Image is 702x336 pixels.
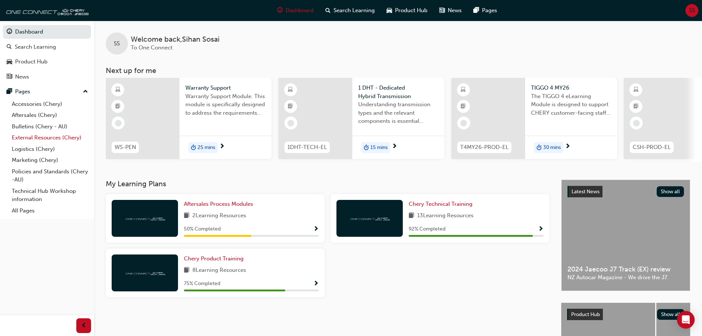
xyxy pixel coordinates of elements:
a: Product Hub [3,55,91,69]
span: The TIGGO 4 eLearning Module is designed to support CHERY customer-facing staff with the product ... [531,92,611,117]
span: Welcome back , Sihan Sosai [131,35,220,44]
button: Pages [3,85,91,98]
a: news-iconNews [433,3,468,18]
span: Show Progress [313,226,319,233]
button: SS [685,4,698,17]
span: news-icon [7,74,12,80]
a: Chery Technical Training [409,200,475,208]
span: SS [689,6,695,15]
img: oneconnect [4,3,88,18]
span: search-icon [7,44,12,51]
span: Pages [482,6,497,15]
button: Show all [657,186,684,197]
span: 75 % Completed [184,280,220,288]
h3: Next up for me [94,66,702,75]
button: Show Progress [313,225,319,234]
a: car-iconProduct Hub [381,3,433,18]
span: Chery Product Training [184,255,244,262]
span: learningResourceType_ELEARNING-icon [115,85,121,95]
a: WS-PENWarranty SupportWarranty Support Module. This module is specifically designed to address th... [106,78,272,159]
span: guage-icon [277,6,283,15]
h3: My Learning Plans [106,180,549,188]
span: booktick-icon [115,102,121,111]
div: Search Learning [15,43,56,51]
button: Show Progress [313,279,319,288]
span: CSH-PROD-EL [633,143,671,152]
a: Latest NewsShow all [567,186,684,198]
button: Show all [657,309,685,320]
a: Bulletins (Chery - AU) [9,121,91,132]
span: 50 % Completed [184,225,221,233]
span: SS [114,39,120,48]
a: Logistics (Chery) [9,143,91,155]
span: 1DHT-TECH-EL [287,143,327,152]
span: News [448,6,462,15]
a: Dashboard [3,25,91,39]
span: Product Hub [571,311,600,318]
span: next-icon [565,143,570,150]
span: 13 Learning Resources [417,211,474,221]
span: news-icon [439,6,445,15]
a: Technical Hub Workshop information [9,186,91,205]
span: book-icon [184,211,189,221]
span: Show Progress [538,226,544,233]
a: Aftersales (Chery) [9,110,91,121]
div: Open Intercom Messenger [677,311,695,329]
span: car-icon [387,6,392,15]
span: 92 % Completed [409,225,446,233]
span: NZ Autocar Magazine - We drive the J7. [567,273,684,282]
span: Chery Technical Training [409,201,472,207]
img: oneconnect [125,269,165,276]
a: 1DHT-TECH-EL1 DHT - Dedicated Hybrid TransmissionUnderstanding transmission types and the relevan... [279,78,444,159]
span: learningRecordVerb_NONE-icon [460,120,467,127]
img: oneconnect [125,215,165,222]
span: To One Connect [131,44,172,51]
span: 2024 Jaecoo J7 Track (EX) review [567,265,684,274]
span: duration-icon [537,143,542,152]
button: DashboardSearch LearningProduct HubNews [3,24,91,85]
span: Dashboard [286,6,314,15]
span: car-icon [7,59,12,65]
span: learningRecordVerb_NONE-icon [115,120,122,127]
a: search-iconSearch Learning [319,3,381,18]
span: book-icon [409,211,414,221]
span: Latest News [572,188,600,195]
span: pages-icon [474,6,479,15]
span: search-icon [325,6,331,15]
span: 8 Learning Resources [192,266,246,275]
span: TIGGO 4 MY26 [531,84,611,92]
span: 15 mins [370,143,388,152]
span: 30 mins [543,143,561,152]
a: Latest NewsShow all2024 Jaecoo J7 Track (EX) reviewNZ Autocar Magazine - We drive the J7. [561,180,690,291]
span: Show Progress [313,281,319,287]
span: T4MY26-PROD-EL [460,143,509,152]
span: learningRecordVerb_NONE-icon [633,120,640,127]
span: book-icon [184,266,189,275]
div: News [15,73,29,81]
span: learningResourceType_ELEARNING-icon [461,85,466,95]
span: Aftersales Process Modules [184,201,253,207]
span: learningRecordVerb_NONE-icon [287,120,294,127]
a: Search Learning [3,40,91,54]
span: next-icon [392,143,397,150]
a: T4MY26-PROD-ELTIGGO 4 MY26The TIGGO 4 eLearning Module is designed to support CHERY customer-faci... [451,78,617,159]
span: duration-icon [191,143,196,152]
div: Pages [15,87,30,96]
a: Policies and Standards (Chery -AU) [9,166,91,186]
span: duration-icon [364,143,369,152]
a: News [3,70,91,84]
a: Accessories (Chery) [9,98,91,110]
span: learningResourceType_ELEARNING-icon [633,85,639,95]
span: 1 DHT - Dedicated Hybrid Transmission [358,84,439,100]
span: guage-icon [7,29,12,35]
div: Product Hub [15,58,48,66]
a: Marketing (Chery) [9,155,91,166]
a: pages-iconPages [468,3,503,18]
span: Search Learning [333,6,375,15]
span: WS-PEN [115,143,136,152]
a: External Resources (Chery) [9,132,91,143]
span: booktick-icon [461,102,466,111]
a: Aftersales Process Modules [184,200,256,208]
